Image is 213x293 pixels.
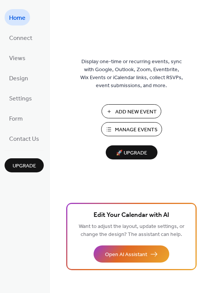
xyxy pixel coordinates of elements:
[80,58,183,90] span: Display one-time or recurring events, sync with Google, Outlook, Zoom, Eventbrite, Wix Events or ...
[105,251,147,259] span: Open AI Assistant
[9,32,32,44] span: Connect
[9,133,39,145] span: Contact Us
[102,104,161,118] button: Add New Event
[5,29,37,46] a: Connect
[115,108,157,116] span: Add New Event
[5,9,30,25] a: Home
[110,148,153,158] span: 🚀 Upgrade
[9,113,23,125] span: Form
[9,53,25,64] span: Views
[5,130,44,146] a: Contact Us
[115,126,157,134] span: Manage Events
[94,245,169,263] button: Open AI Assistant
[9,93,32,105] span: Settings
[94,210,169,221] span: Edit Your Calendar with AI
[101,122,162,136] button: Manage Events
[5,158,44,172] button: Upgrade
[79,221,184,240] span: Want to adjust the layout, update settings, or change the design? The assistant can help.
[9,12,25,24] span: Home
[5,70,33,86] a: Design
[9,73,28,84] span: Design
[13,162,36,170] span: Upgrade
[106,145,157,159] button: 🚀 Upgrade
[5,110,27,126] a: Form
[5,49,30,66] a: Views
[5,90,37,106] a: Settings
